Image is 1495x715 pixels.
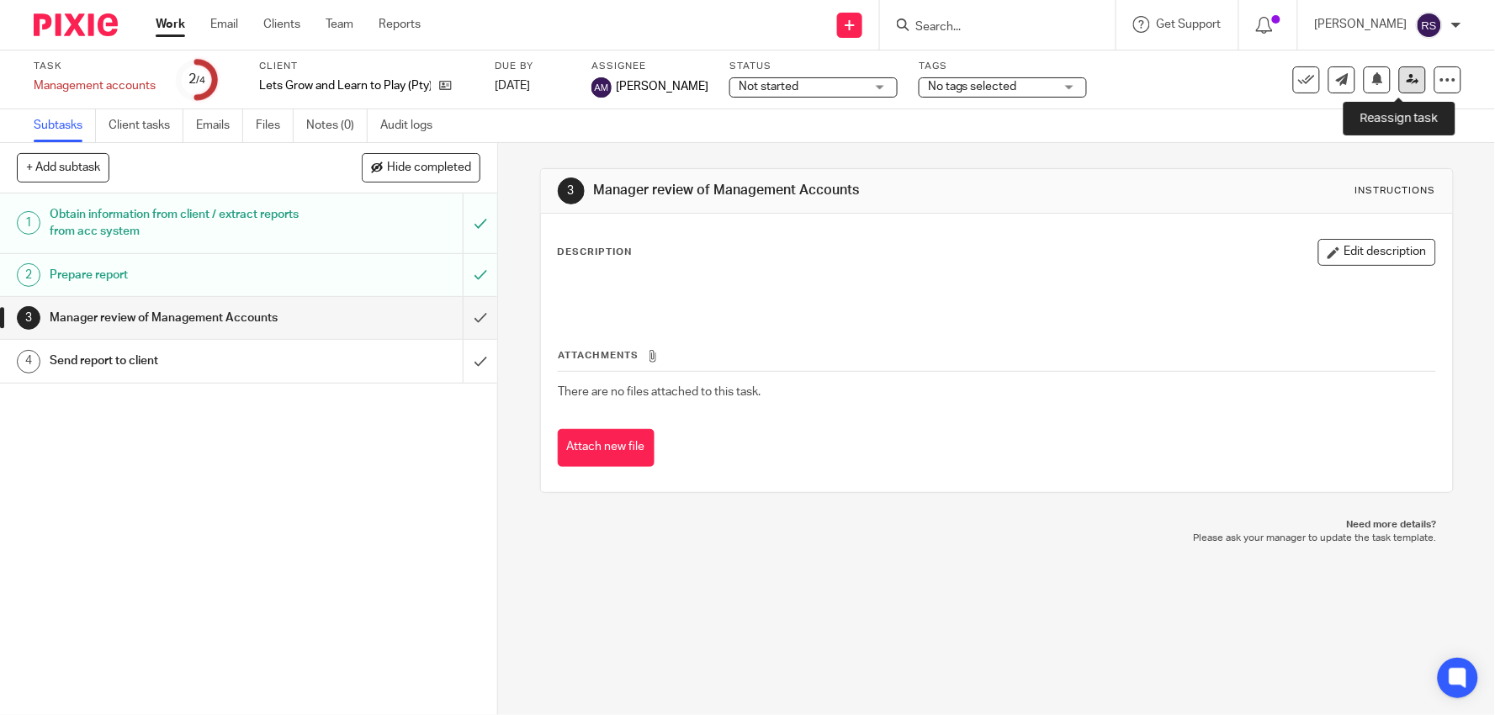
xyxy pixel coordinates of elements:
p: Please ask your manager to update the task template. [557,532,1437,545]
label: Assignee [591,60,708,73]
input: Search [914,20,1065,35]
h1: Send report to client [50,348,314,373]
a: Client tasks [109,109,183,142]
h1: Manager review of Management Accounts [593,182,1032,199]
p: Description [558,246,633,259]
h1: Prepare report [50,262,314,288]
label: Status [729,60,898,73]
button: Attach new file [558,429,655,467]
div: Management accounts [34,77,156,94]
button: Edit description [1318,239,1436,266]
div: 2 [188,70,205,89]
div: 4 [17,350,40,373]
label: Task [34,60,156,73]
a: Notes (0) [306,109,368,142]
label: Tags [919,60,1087,73]
a: Work [156,16,185,33]
a: Reports [379,16,421,33]
span: There are no files attached to this task. [559,386,761,398]
p: Lets Grow and Learn to Play (Pty) Ltd [259,77,431,94]
a: Files [256,109,294,142]
h1: Manager review of Management Accounts [50,305,314,331]
span: Get Support [1157,19,1222,30]
a: Email [210,16,238,33]
p: [PERSON_NAME] [1315,16,1408,33]
span: Not started [739,81,798,93]
p: Need more details? [557,518,1437,532]
label: Due by [495,60,570,73]
small: /4 [196,76,205,85]
img: svg%3E [591,77,612,98]
a: Subtasks [34,109,96,142]
a: Clients [263,16,300,33]
h1: Obtain information from client / extract reports from acc system [50,202,314,245]
span: Hide completed [387,162,471,175]
img: svg%3E [1416,12,1443,39]
label: Client [259,60,474,73]
span: No tags selected [928,81,1017,93]
a: Emails [196,109,243,142]
div: Instructions [1355,184,1436,198]
img: Pixie [34,13,118,36]
button: Hide completed [362,153,480,182]
div: 1 [17,211,40,235]
div: 2 [17,263,40,287]
button: + Add subtask [17,153,109,182]
a: Audit logs [380,109,445,142]
span: Attachments [559,351,639,360]
div: 3 [558,177,585,204]
div: 3 [17,306,40,330]
span: [PERSON_NAME] [616,78,708,95]
span: [DATE] [495,80,530,92]
a: Team [326,16,353,33]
